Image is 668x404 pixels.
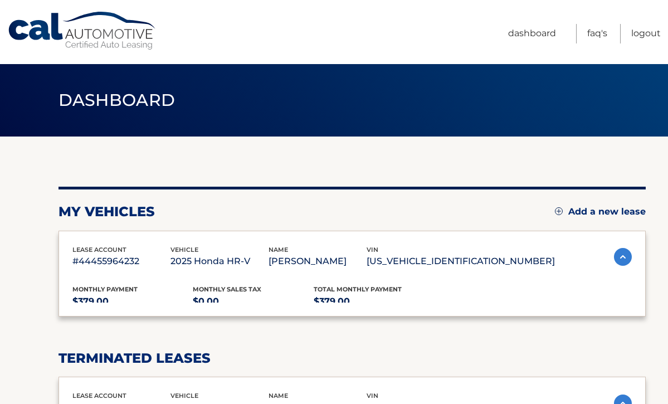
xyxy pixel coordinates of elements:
span: lease account [72,392,126,400]
span: name [269,246,288,254]
span: name [269,392,288,400]
h2: my vehicles [58,203,155,220]
p: $0.00 [193,294,314,309]
span: Dashboard [58,90,175,110]
img: accordion-active.svg [614,248,632,266]
span: vin [367,246,378,254]
span: vin [367,392,378,400]
a: FAQ's [587,24,607,43]
a: Cal Automotive [7,11,158,51]
p: $379.00 [72,294,193,309]
a: Add a new lease [555,206,646,217]
p: [PERSON_NAME] [269,254,367,269]
p: $379.00 [314,294,435,309]
h2: terminated leases [58,350,646,367]
a: Dashboard [508,24,556,43]
img: add.svg [555,207,563,215]
p: #44455964232 [72,254,170,269]
span: Total Monthly Payment [314,285,402,293]
span: Monthly Payment [72,285,138,293]
span: vehicle [170,392,198,400]
a: Logout [631,24,661,43]
span: vehicle [170,246,198,254]
p: 2025 Honda HR-V [170,254,269,269]
p: [US_VEHICLE_IDENTIFICATION_NUMBER] [367,254,555,269]
span: lease account [72,246,126,254]
span: Monthly sales Tax [193,285,261,293]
